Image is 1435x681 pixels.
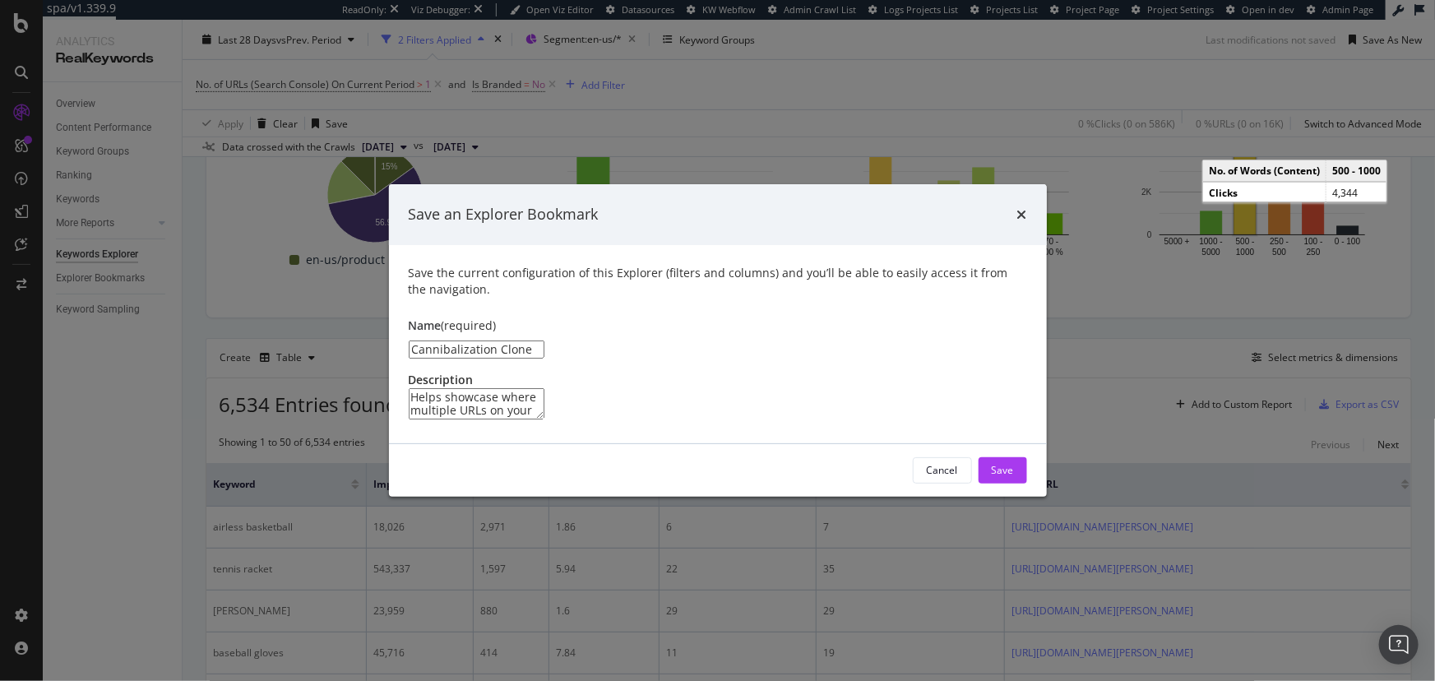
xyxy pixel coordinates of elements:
[409,340,544,359] input: Enter a name
[409,265,1027,298] div: Save the current configuration of this Explorer (filters and columns) and you’ll be able to easil...
[979,457,1027,484] button: Save
[409,317,442,333] span: Name
[442,317,497,333] span: (required)
[1017,204,1027,225] div: times
[1379,625,1419,665] div: Open Intercom Messenger
[409,204,599,225] div: Save an Explorer Bookmark
[389,184,1047,497] div: modal
[409,372,1027,388] div: Description
[913,457,972,484] button: Cancel
[992,463,1014,477] div: Save
[409,388,544,419] textarea: Helps showcase where multiple URLs on your site are competing and possibly splitting equity and t...
[927,463,958,477] div: Cancel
